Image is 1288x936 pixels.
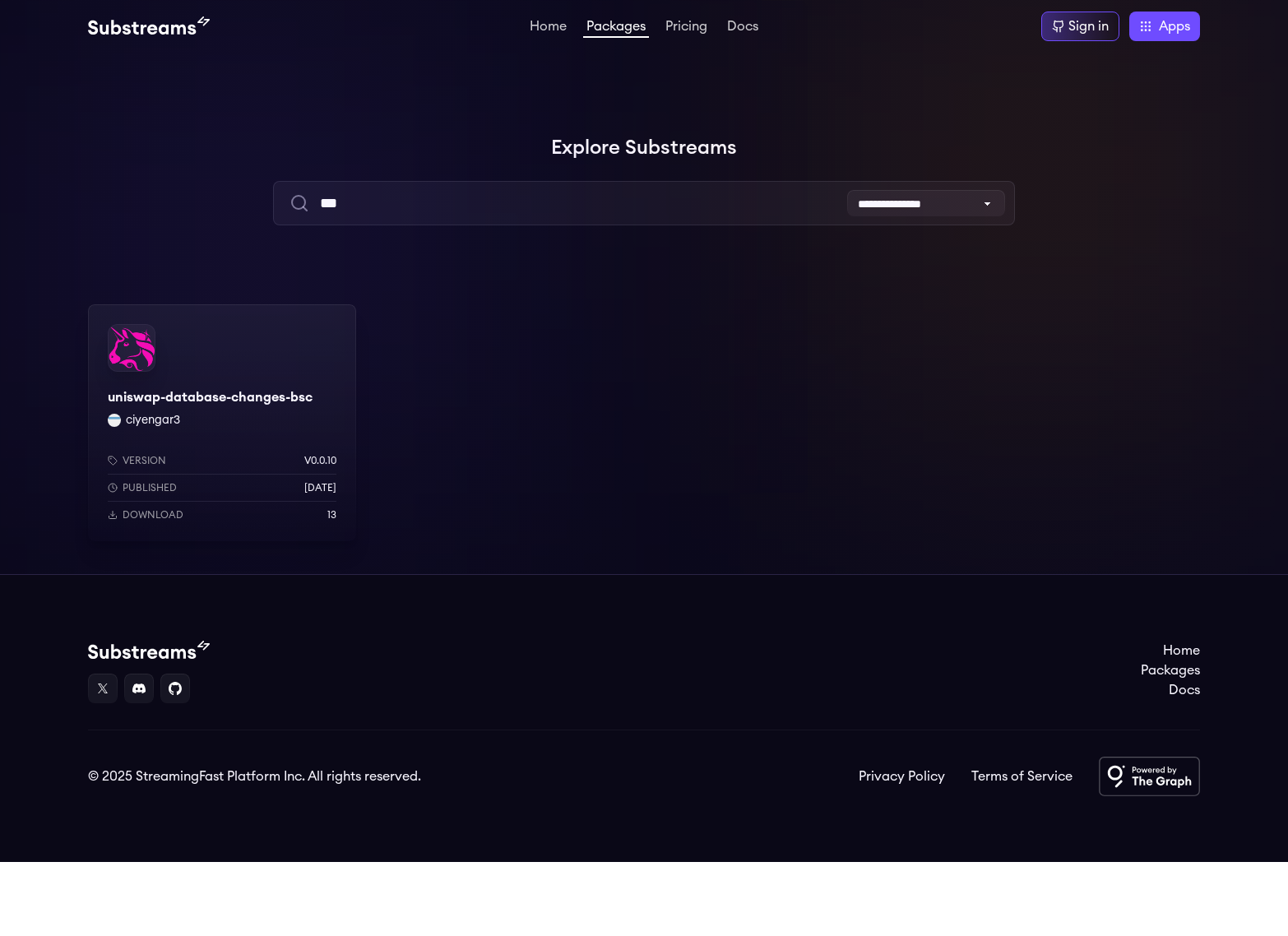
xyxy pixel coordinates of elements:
[1068,16,1109,36] div: Sign in
[88,16,210,36] img: Substream's logo
[304,481,336,494] p: [DATE]
[88,132,1200,164] h1: Explore Substreams
[1141,641,1200,660] a: Home
[1141,660,1200,680] a: Packages
[126,412,180,429] button: ciyengar3
[724,20,762,36] a: Docs
[88,767,421,786] div: © 2025 StreamingFast Platform Inc. All rights reserved.
[971,767,1073,786] a: Terms of Service
[583,20,649,38] a: Packages
[1141,680,1200,700] a: Docs
[88,641,210,660] img: Substream's logo
[526,20,570,36] a: Home
[327,508,336,521] p: 13
[123,454,166,467] p: Version
[1041,12,1119,41] a: Sign in
[123,508,183,521] p: Download
[304,454,336,467] p: v0.0.10
[88,304,356,541] a: uniswap-database-changes-bscuniswap-database-changes-bscciyengar3 ciyengar3Versionv0.0.10Publishe...
[859,767,945,786] a: Privacy Policy
[123,481,177,494] p: Published
[1159,16,1190,36] span: Apps
[662,20,711,36] a: Pricing
[1099,757,1200,796] img: Powered by The Graph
